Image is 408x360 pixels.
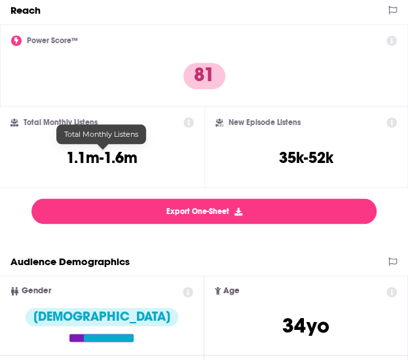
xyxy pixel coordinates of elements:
span: 34 yo [282,313,329,338]
h3: 35k-52k [279,148,333,168]
button: Export One-Sheet [31,198,377,224]
h2: Audience Demographics [10,255,130,268]
h2: Reach [10,4,41,16]
span: Total Monthly Listens [64,130,138,139]
h2: Power Score™ [27,36,78,45]
div: [DEMOGRAPHIC_DATA] [26,308,178,326]
p: 81 [183,63,225,89]
span: Age [223,287,240,295]
span: Gender [22,287,51,295]
h3: 1.1m-1.6m [66,148,138,168]
h2: Total Monthly Listens [24,118,98,127]
h2: New Episode Listens [229,118,301,127]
